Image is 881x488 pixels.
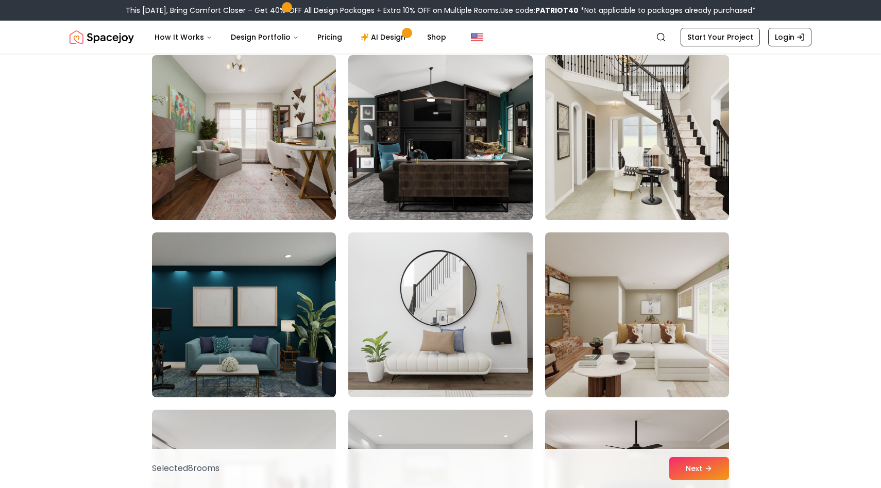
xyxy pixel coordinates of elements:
[152,55,336,220] img: Room room-79
[126,5,756,15] div: This [DATE], Bring Comfort Closer – Get 40% OFF All Design Packages + Extra 10% OFF on Multiple R...
[223,27,307,47] button: Design Portfolio
[309,27,350,47] a: Pricing
[579,5,756,15] span: *Not applicable to packages already purchased*
[681,28,760,46] a: Start Your Project
[352,27,417,47] a: AI Design
[348,55,532,220] img: Room room-80
[545,232,729,397] img: Room room-84
[152,462,219,475] p: Selected 8 room s
[70,27,134,47] img: Spacejoy Logo
[419,27,454,47] a: Shop
[152,232,336,397] img: Room room-82
[669,457,729,480] button: Next
[146,27,454,47] nav: Main
[471,31,483,43] img: United States
[768,28,811,46] a: Login
[70,21,811,54] nav: Global
[540,51,734,224] img: Room room-81
[70,27,134,47] a: Spacejoy
[535,5,579,15] b: PATRIOT40
[348,232,532,397] img: Room room-83
[500,5,579,15] span: Use code:
[146,27,221,47] button: How It Works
